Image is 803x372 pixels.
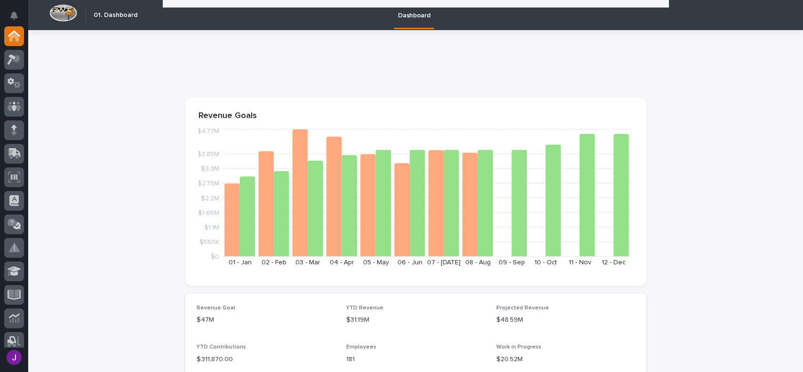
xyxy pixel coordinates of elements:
tspan: $3.3M [201,166,219,172]
p: 181 [346,355,485,364]
tspan: $2.2M [201,195,219,201]
h2: 01. Dashboard [94,11,137,19]
tspan: $0 [211,253,219,260]
button: users-avatar [4,348,24,367]
p: $48.59M [496,315,635,325]
p: $20.52M [496,355,635,364]
img: Workspace Logo [49,4,77,22]
tspan: $550K [199,238,219,245]
tspan: $2.75M [198,180,219,187]
span: Revenue Goal [197,305,235,311]
text: 04 - Apr [329,259,354,266]
p: Revenue Goals [199,111,633,121]
p: $47M [197,315,335,325]
text: 11 - Nov [568,259,591,266]
text: 08 - Aug [465,259,490,266]
text: 02 - Feb [262,259,286,266]
p: $31.19M [346,315,485,325]
text: 12 - Dec [602,259,626,266]
span: YTD Revenue [346,305,383,311]
text: 05 - May [363,259,389,266]
text: 03 - Mar [295,259,320,266]
span: YTD Contributions [197,344,246,350]
span: Employees [346,344,376,350]
div: Notifications [12,11,24,26]
span: Work in Progress [496,344,541,350]
text: 07 - [DATE] [427,259,461,266]
span: Projected Revenue [496,305,549,311]
text: 01 - Jan [228,259,251,266]
tspan: $1.1M [204,224,219,230]
text: 10 - Oct [534,259,557,266]
tspan: $3.85M [197,151,219,158]
p: $ 311,870.00 [197,355,335,364]
tspan: $1.65M [198,209,219,216]
button: Notifications [4,6,24,25]
tspan: $4.77M [197,128,219,135]
text: 06 - Jun [397,259,422,266]
text: 09 - Sep [499,259,525,266]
